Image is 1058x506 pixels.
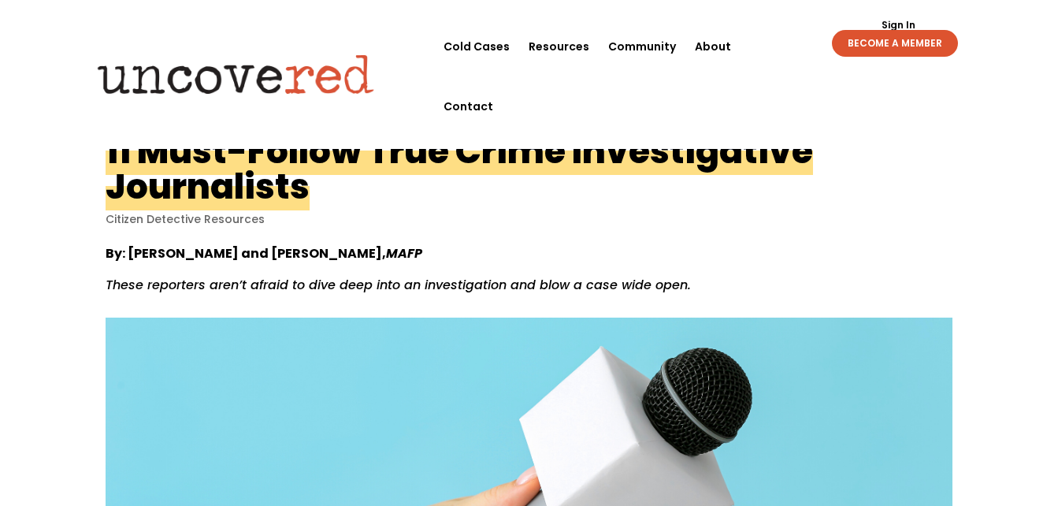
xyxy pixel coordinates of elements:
[444,17,510,76] a: Cold Cases
[106,211,265,227] a: Citizen Detective Resources
[106,244,422,262] strong: By: [PERSON_NAME] and [PERSON_NAME],
[695,17,731,76] a: About
[444,76,493,136] a: Contact
[832,30,958,57] a: BECOME A MEMBER
[106,276,691,294] em: These reporters aren’t afraid to dive deep into an investigation and blow a case wide open.
[873,20,924,30] a: Sign In
[529,17,589,76] a: Resources
[106,127,813,210] h1: 11 Must-Follow True Crime Investigative Journalists
[608,17,676,76] a: Community
[386,244,422,262] em: MAFP
[84,43,388,105] img: Uncovered logo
